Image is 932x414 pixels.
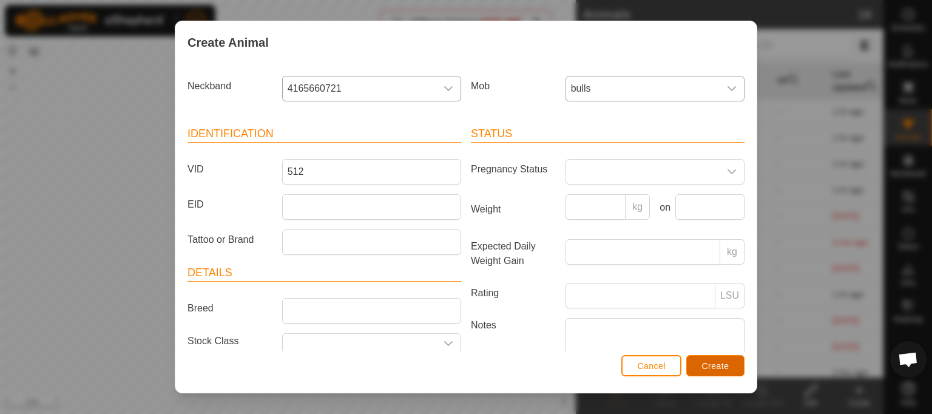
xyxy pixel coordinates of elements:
div: dropdown trigger [720,160,744,184]
div: dropdown trigger [436,76,461,101]
label: VID [183,159,277,180]
button: Cancel [621,355,681,376]
span: Create [702,361,729,371]
label: Weight [466,194,561,225]
label: Breed [183,298,277,319]
label: Neckband [183,76,277,97]
header: Details [187,265,461,282]
label: Stock Class [183,333,277,348]
div: dropdown trigger [436,334,461,353]
label: Pregnancy Status [466,159,561,180]
label: EID [183,194,277,215]
header: Identification [187,126,461,143]
span: Create Animal [187,33,269,52]
span: 4165660721 [283,76,436,101]
label: Mob [466,76,561,97]
label: Tattoo or Brand [183,229,277,250]
label: Expected Daily Weight Gain [466,239,561,268]
p-inputgroup-addon: kg [720,239,745,265]
label: on [655,200,670,215]
label: Rating [466,283,561,304]
button: Create [686,355,745,376]
span: bulls [566,76,720,101]
div: dropdown trigger [720,76,744,101]
div: Open chat [890,341,927,378]
p-inputgroup-addon: LSU [715,283,745,308]
p-inputgroup-addon: kg [626,194,650,220]
label: Notes [466,318,561,387]
span: Cancel [637,361,666,371]
header: Status [471,126,745,143]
